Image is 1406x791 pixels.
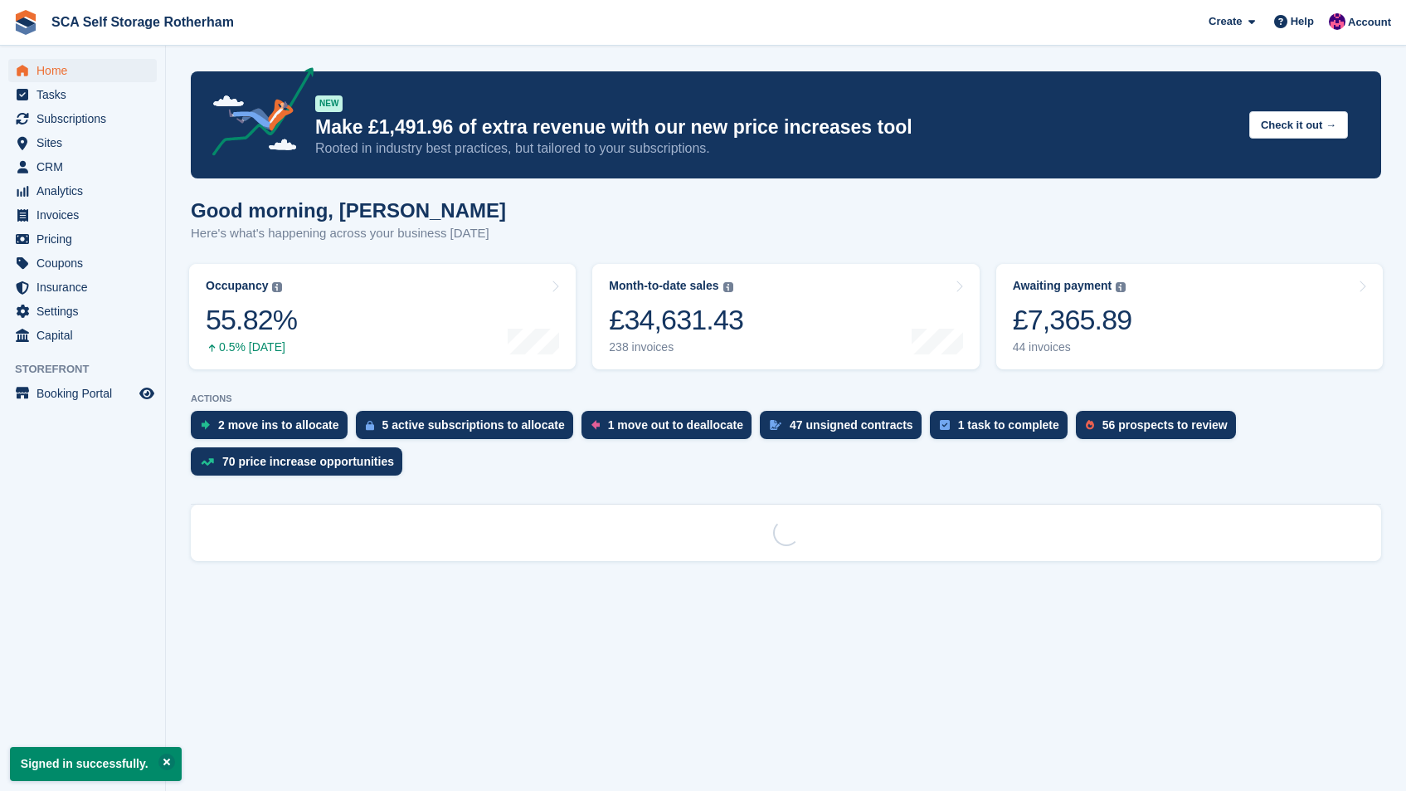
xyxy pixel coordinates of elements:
[770,420,781,430] img: contract_signature_icon-13c848040528278c33f63329250d36e43548de30e8caae1d1a13099fd9432cc5.svg
[222,455,394,468] div: 70 price increase opportunities
[36,382,136,405] span: Booking Portal
[382,418,565,432] div: 5 active subscriptions to allocate
[723,282,733,292] img: icon-info-grey-7440780725fd019a000dd9b08b2336e03edf1995a4989e88bcd33f0948082b44.svg
[36,324,136,347] span: Capital
[8,83,157,106] a: menu
[8,276,157,299] a: menu
[15,361,165,378] span: Storefront
[198,67,314,162] img: price-adjustments-announcement-icon-8257ccfd72463d97f412b2fc003d46551f7dbcb40ab6d574587a9cd5c0d94...
[609,279,718,293] div: Month-to-date sales
[1116,282,1126,292] img: icon-info-grey-7440780725fd019a000dd9b08b2336e03edf1995a4989e88bcd33f0948082b44.svg
[36,59,136,82] span: Home
[36,107,136,130] span: Subscriptions
[8,300,157,323] a: menu
[8,227,157,251] a: menu
[191,199,506,222] h1: Good morning, [PERSON_NAME]
[36,155,136,178] span: CRM
[10,747,182,781] p: Signed in successfully.
[940,420,950,430] img: task-75834270c22a3079a89374b754ae025e5fb1db73e45f91037f5363f120a921f8.svg
[36,227,136,251] span: Pricing
[1329,13,1345,30] img: Sam Chapman
[608,418,743,432] div: 1 move out to deallocate
[137,383,157,403] a: Preview store
[201,458,214,466] img: price_increase_opportunities-93ffe204e8149a01c8c9dc8f82e8f89637d9d84a8eef4429ea346261dce0b2c0.svg
[36,83,136,106] span: Tasks
[1102,418,1228,432] div: 56 prospects to review
[315,115,1236,139] p: Make £1,491.96 of extra revenue with our new price increases tool
[1348,14,1391,31] span: Account
[790,418,913,432] div: 47 unsigned contracts
[1291,13,1314,30] span: Help
[191,224,506,243] p: Here's what's happening across your business [DATE]
[36,131,136,154] span: Sites
[356,411,581,447] a: 5 active subscriptions to allocate
[1013,303,1132,337] div: £7,365.89
[189,264,576,369] a: Occupancy 55.82% 0.5% [DATE]
[8,155,157,178] a: menu
[8,59,157,82] a: menu
[8,203,157,227] a: menu
[591,420,600,430] img: move_outs_to_deallocate_icon-f764333ba52eb49d3ac5e1228854f67142a1ed5810a6f6cc68b1a99e826820c5.svg
[201,420,210,430] img: move_ins_to_allocate_icon-fdf77a2bb77ea45bf5b3d319d69a93e2d87916cf1d5bf7949dd705db3b84f3ca.svg
[8,382,157,405] a: menu
[366,420,374,431] img: active_subscription_to_allocate_icon-d502201f5373d7db506a760aba3b589e785aa758c864c3986d89f69b8ff3...
[8,251,157,275] a: menu
[8,179,157,203] a: menu
[206,279,268,293] div: Occupancy
[592,264,979,369] a: Month-to-date sales £34,631.43 238 invoices
[1086,420,1094,430] img: prospect-51fa495bee0391a8d652442698ab0144808aea92771e9ea1ae160a38d050c398.svg
[1209,13,1242,30] span: Create
[8,131,157,154] a: menu
[609,340,743,354] div: 238 invoices
[315,139,1236,158] p: Rooted in industry best practices, but tailored to your subscriptions.
[581,411,760,447] a: 1 move out to deallocate
[1249,111,1348,139] button: Check it out →
[206,340,297,354] div: 0.5% [DATE]
[206,303,297,337] div: 55.82%
[45,8,241,36] a: SCA Self Storage Rotherham
[609,303,743,337] div: £34,631.43
[218,418,339,432] div: 2 move ins to allocate
[36,179,136,203] span: Analytics
[191,411,356,447] a: 2 move ins to allocate
[760,411,930,447] a: 47 unsigned contracts
[191,447,411,484] a: 70 price increase opportunities
[958,418,1059,432] div: 1 task to complete
[1013,340,1132,354] div: 44 invoices
[191,393,1381,404] p: ACTIONS
[1076,411,1244,447] a: 56 prospects to review
[930,411,1076,447] a: 1 task to complete
[8,107,157,130] a: menu
[36,300,136,323] span: Settings
[272,282,282,292] img: icon-info-grey-7440780725fd019a000dd9b08b2336e03edf1995a4989e88bcd33f0948082b44.svg
[36,203,136,227] span: Invoices
[996,264,1383,369] a: Awaiting payment £7,365.89 44 invoices
[13,10,38,35] img: stora-icon-8386f47178a22dfd0bd8f6a31ec36ba5ce8667c1dd55bd0f319d3a0aa187defe.svg
[315,95,343,112] div: NEW
[8,324,157,347] a: menu
[36,276,136,299] span: Insurance
[36,251,136,275] span: Coupons
[1013,279,1112,293] div: Awaiting payment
